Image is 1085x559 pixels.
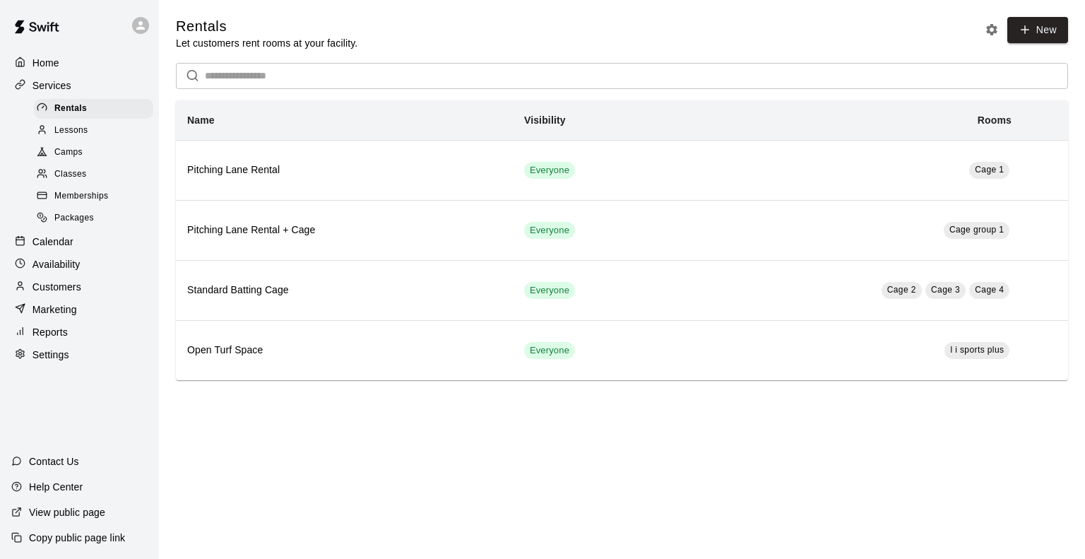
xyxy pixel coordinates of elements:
[978,114,1012,126] b: Rooms
[32,348,69,362] p: Settings
[29,505,105,519] p: View public page
[34,186,159,208] a: Memberships
[34,98,159,119] a: Rentals
[32,325,68,339] p: Reports
[32,78,71,93] p: Services
[524,342,575,359] div: This service is visible to all of your customers
[34,165,153,184] div: Classes
[32,302,77,317] p: Marketing
[29,454,79,469] p: Contact Us
[11,276,148,298] a: Customers
[176,17,357,36] h5: Rentals
[32,56,59,70] p: Home
[187,223,502,238] h6: Pitching Lane Rental + Cage
[524,162,575,179] div: This service is visible to all of your customers
[187,343,502,358] h6: Open Turf Space
[34,99,153,119] div: Rentals
[32,280,81,294] p: Customers
[524,284,575,298] span: Everyone
[524,114,566,126] b: Visibility
[34,119,159,141] a: Lessons
[32,257,81,271] p: Availability
[524,282,575,299] div: This service is visible to all of your customers
[34,187,153,206] div: Memberships
[981,19,1002,40] button: Rental settings
[11,231,148,252] a: Calendar
[11,254,148,275] a: Availability
[524,224,575,237] span: Everyone
[975,165,1004,175] span: Cage 1
[54,189,108,204] span: Memberships
[11,52,148,73] a: Home
[176,36,357,50] p: Let customers rent rooms at your facility.
[34,142,159,164] a: Camps
[524,222,575,239] div: This service is visible to all of your customers
[176,100,1068,380] table: simple table
[949,225,1004,235] span: Cage group 1
[11,344,148,365] a: Settings
[887,285,916,295] span: Cage 2
[34,208,153,228] div: Packages
[11,75,148,96] a: Services
[54,124,88,138] span: Lessons
[931,285,960,295] span: Cage 3
[54,146,83,160] span: Camps
[32,235,73,249] p: Calendar
[34,121,153,141] div: Lessons
[524,344,575,358] span: Everyone
[975,285,1004,295] span: Cage 4
[187,283,502,298] h6: Standard Batting Cage
[187,114,215,126] b: Name
[11,322,148,343] a: Reports
[34,143,153,163] div: Camps
[1007,17,1068,43] a: New
[524,164,575,177] span: Everyone
[54,102,87,116] span: Rentals
[29,531,125,545] p: Copy public page link
[187,163,502,178] h6: Pitching Lane Rental
[34,164,159,186] a: Classes
[29,480,83,494] p: Help Center
[950,345,1004,355] span: l i sports plus
[54,167,86,182] span: Classes
[11,299,148,320] a: Marketing
[34,208,159,230] a: Packages
[54,211,94,225] span: Packages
